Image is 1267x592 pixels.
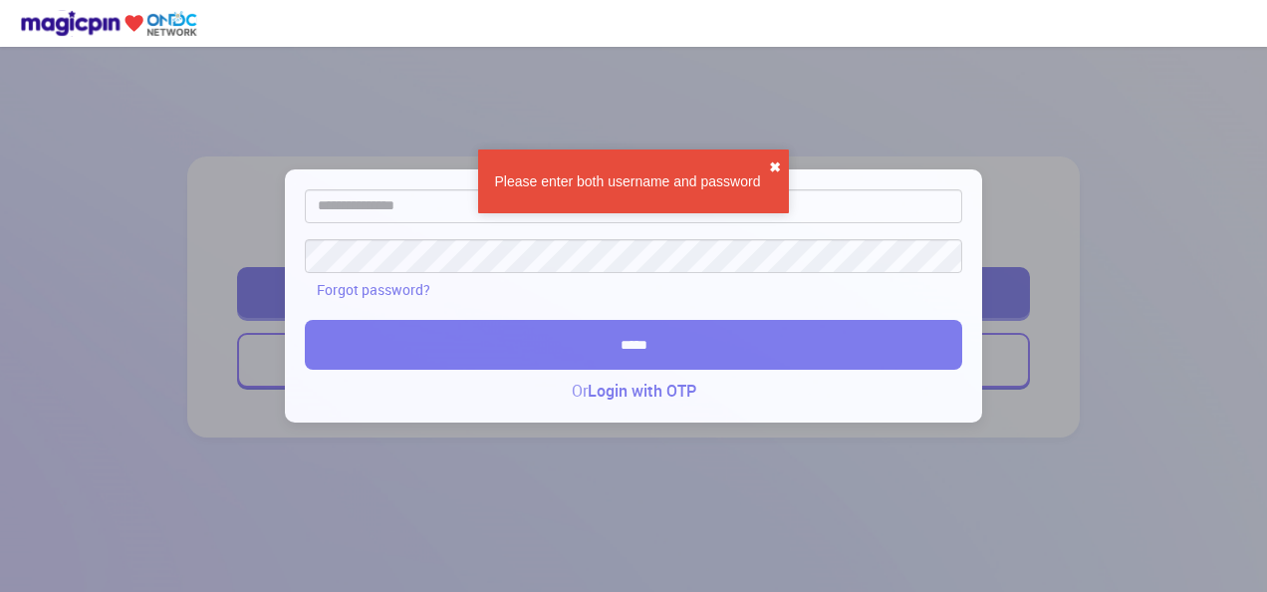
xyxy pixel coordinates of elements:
a: Forgot password? [317,276,430,305]
p: Or [305,380,962,403]
div: Please enter both username and password [486,171,769,191]
img: ondc-logo-new-small.8a59708e.svg [20,10,197,37]
button: close [769,157,781,177]
a: Login with OTP [588,380,696,403]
